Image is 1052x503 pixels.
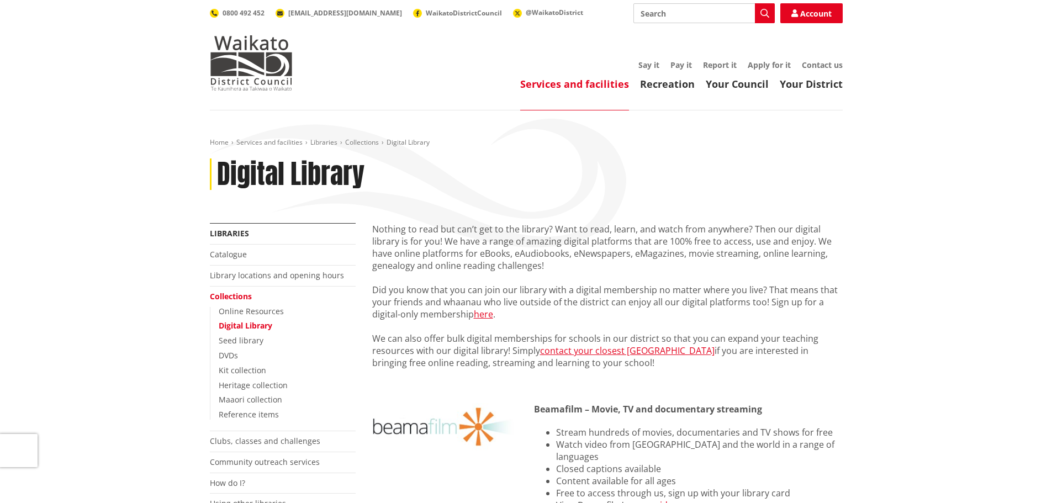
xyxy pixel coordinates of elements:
a: Recreation [640,77,695,91]
a: Collections [210,291,252,301]
a: Seed library [219,335,263,346]
a: Your Council [706,77,769,91]
span: 0800 492 452 [223,8,265,18]
a: Contact us [802,60,843,70]
a: here [474,308,493,320]
a: Online Resources [219,306,284,316]
a: How do I? [210,478,245,488]
span: WaikatoDistrictCouncil [426,8,502,18]
span: @WaikatoDistrict [526,8,583,17]
a: Catalogue [210,249,247,260]
a: Pay it [670,60,692,70]
p: We can also offer bulk digital memberships for schools in our district so that you can expand you... [372,332,843,369]
a: Your District [780,77,843,91]
a: Libraries [210,228,249,239]
a: 0800 492 452 [210,8,265,18]
a: Kit collection [219,365,266,375]
a: Services and facilities [520,77,629,91]
a: Services and facilities [236,137,303,147]
nav: breadcrumb [210,138,843,147]
a: Account [780,3,843,23]
img: Waikato District Council - Te Kaunihera aa Takiwaa o Waikato [210,35,293,91]
li: Watch video from [GEOGRAPHIC_DATA] and the world in a range of languages [556,438,842,463]
li: Stream hundreds of movies, documentaries and TV shows for free [556,426,842,438]
li: Content available for all ages [556,475,842,487]
a: WaikatoDistrictCouncil [413,8,502,18]
p: Did you know that you can join our library with a digital membership no matter where you live? Th... [372,284,843,320]
a: Heritage collection [219,380,288,390]
a: contact your closest [GEOGRAPHIC_DATA] [540,345,715,357]
input: Search input [633,3,775,23]
a: Report it [703,60,737,70]
p: Nothing to read but can’t get to the library? Want to read, learn, and watch from anywhere? Then ... [372,223,843,272]
a: DVDs [219,350,238,361]
a: Community outreach services [210,457,320,467]
a: Collections [345,137,379,147]
li: Free to access through us, sign up with your library card [556,487,842,499]
span: Digital Library [387,137,430,147]
a: Reference items [219,409,279,420]
img: beamafilm [372,403,518,451]
a: [EMAIL_ADDRESS][DOMAIN_NAME] [276,8,402,18]
a: Say it [638,60,659,70]
h1: Digital Library [217,158,364,190]
a: Clubs, classes and challenges [210,436,320,446]
a: Maaori collection [219,394,282,405]
a: Digital Library [219,320,272,331]
a: @WaikatoDistrict [513,8,583,17]
a: Libraries [310,137,337,147]
a: Home [210,137,229,147]
span: [EMAIL_ADDRESS][DOMAIN_NAME] [288,8,402,18]
a: Apply for it [748,60,791,70]
a: Library locations and opening hours [210,270,344,280]
li: Closed captions available [556,463,842,475]
strong: Beamafilm – Movie, TV and documentary streaming [534,403,762,415]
